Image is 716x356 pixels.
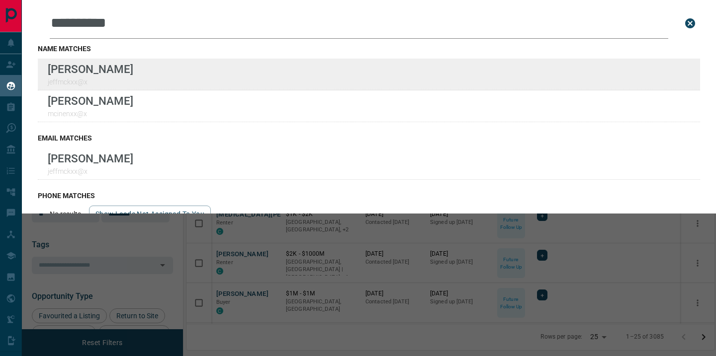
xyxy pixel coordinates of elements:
[38,192,700,200] h3: phone matches
[38,134,700,142] h3: email matches
[48,152,133,165] p: [PERSON_NAME]
[48,167,133,175] p: jeffmckxx@x
[38,45,700,53] h3: name matches
[48,63,133,75] p: [PERSON_NAME]
[680,13,700,33] button: close search bar
[50,210,83,218] p: No results.
[89,206,211,222] button: show leads not assigned to you
[48,78,133,86] p: jeffmckxx@x
[48,94,133,107] p: [PERSON_NAME]
[48,110,133,118] p: mcinenxx@x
